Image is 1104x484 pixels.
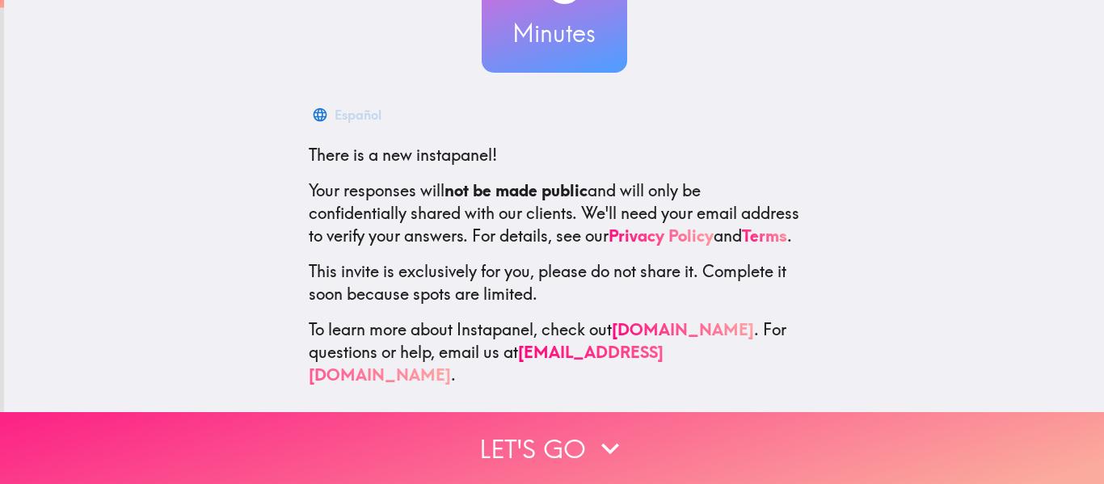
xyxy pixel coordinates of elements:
p: This invite is exclusively for you, please do not share it. Complete it soon because spots are li... [309,260,800,305]
p: To learn more about Instapanel, check out . For questions or help, email us at . [309,318,800,386]
b: not be made public [445,180,588,200]
a: [EMAIL_ADDRESS][DOMAIN_NAME] [309,342,664,385]
span: There is a new instapanel! [309,145,497,165]
button: Español [309,99,388,131]
a: [DOMAIN_NAME] [612,319,754,339]
p: Your responses will and will only be confidentially shared with our clients. We'll need your emai... [309,179,800,247]
a: Privacy Policy [609,225,714,246]
h3: Minutes [482,16,627,50]
div: Español [335,103,381,126]
a: Terms [742,225,787,246]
